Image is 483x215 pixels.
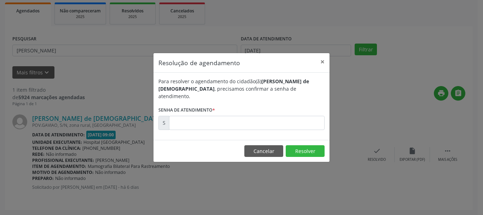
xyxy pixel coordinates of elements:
button: Cancelar [244,145,283,157]
label: Senha de atendimento [158,105,215,116]
button: Close [315,53,330,70]
h5: Resolução de agendamento [158,58,240,67]
b: [PERSON_NAME] de [DEMOGRAPHIC_DATA] [158,78,309,92]
div: S [158,116,169,130]
button: Resolver [286,145,325,157]
div: Para resolver o agendamento do cidadão(ã) , precisamos confirmar a senha de atendimento. [158,78,325,100]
